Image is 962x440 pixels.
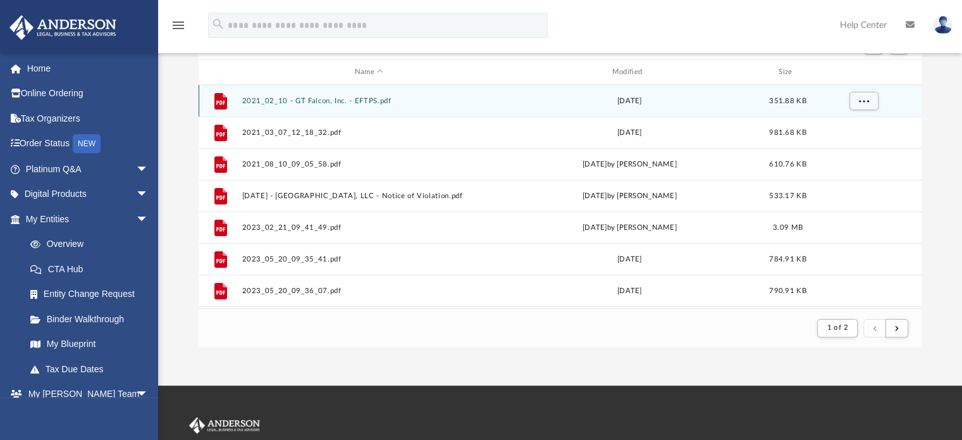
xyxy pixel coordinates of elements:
[211,17,225,31] i: search
[769,192,806,199] span: 533.17 KB
[762,66,813,78] div: Size
[136,156,161,182] span: arrow_drop_down
[18,256,168,282] a: CTA Hub
[18,332,161,357] a: My Blueprint
[818,66,907,78] div: id
[242,97,496,105] button: 2021_02_10 - GT Falcon, Inc. - EFTPS.pdf
[769,161,806,168] span: 610.76 KB
[9,81,168,106] a: Online Ordering
[934,16,953,34] img: User Pic
[769,256,806,263] span: 784.91 KB
[241,66,496,78] div: Name
[171,24,186,33] a: menu
[769,287,806,294] span: 790.91 KB
[199,85,922,308] div: grid
[242,129,496,137] button: 2021_03_07_12_18_32.pdf
[502,66,756,78] div: Modified
[9,56,168,81] a: Home
[502,127,757,139] div: [DATE]
[9,382,161,407] a: My [PERSON_NAME] Teamarrow_drop_down
[9,156,168,182] a: Platinum Q&Aarrow_drop_down
[18,282,168,307] a: Entity Change Request
[136,182,161,208] span: arrow_drop_down
[242,255,496,263] button: 2023_05_20_09_35_41.pdf
[502,96,757,107] div: [DATE]
[773,224,803,231] span: 3.09 MB
[9,131,168,157] a: Order StatusNEW
[769,129,806,136] span: 981.68 KB
[817,319,857,337] button: 1 of 2
[502,159,757,170] div: [DATE] by [PERSON_NAME]
[9,182,168,207] a: Digital Productsarrow_drop_down
[6,15,120,40] img: Anderson Advisors Platinum Portal
[242,287,496,295] button: 2023_05_20_09_36_07.pdf
[18,306,168,332] a: Binder Walkthrough
[136,382,161,408] span: arrow_drop_down
[242,160,496,168] button: 2021_08_10_09_05_58.pdf
[849,92,878,111] button: More options
[136,206,161,232] span: arrow_drop_down
[171,18,186,33] i: menu
[769,97,806,104] span: 351.88 KB
[18,356,168,382] a: Tax Due Dates
[187,417,262,434] img: Anderson Advisors Platinum Portal
[9,206,168,232] a: My Entitiesarrow_drop_down
[502,222,757,234] div: [DATE] by [PERSON_NAME]
[242,192,496,200] button: [DATE] - [GEOGRAPHIC_DATA], LLC - Notice of Violation.pdf
[242,223,496,232] button: 2023_02_21_09_41_49.pdf
[9,106,168,131] a: Tax Organizers
[827,324,848,331] span: 1 of 2
[18,232,168,257] a: Overview
[502,191,757,202] div: [DATE] by [PERSON_NAME]
[204,66,235,78] div: id
[73,134,101,153] div: NEW
[502,254,757,265] div: [DATE]
[502,286,757,297] div: [DATE]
